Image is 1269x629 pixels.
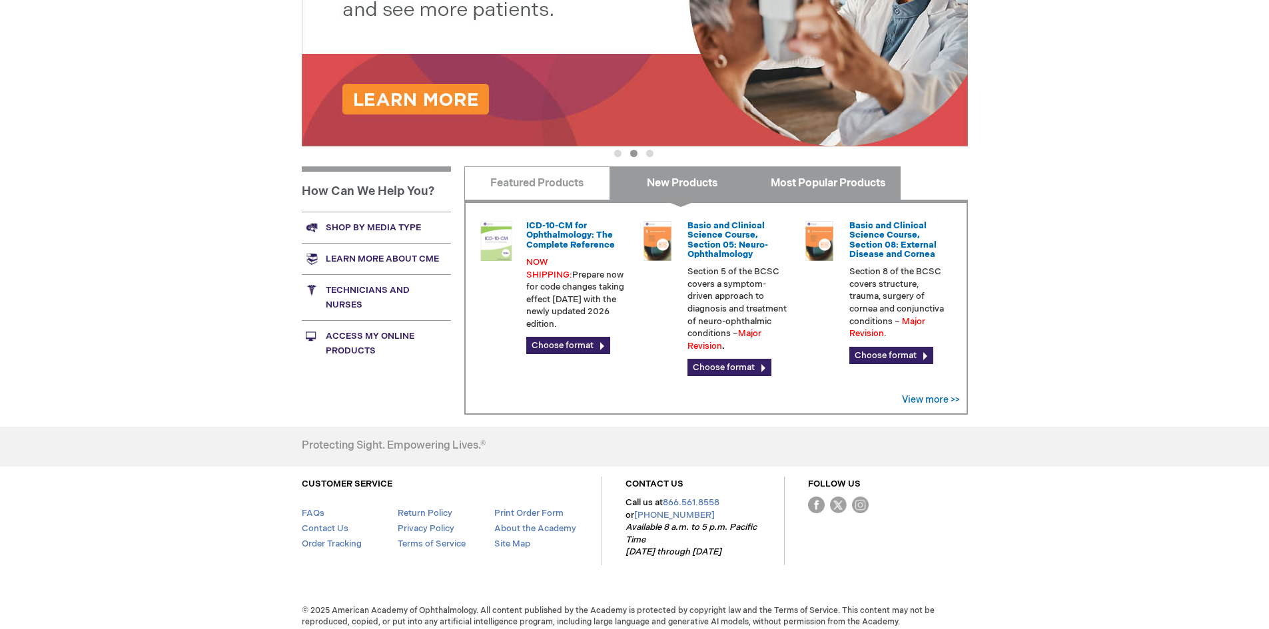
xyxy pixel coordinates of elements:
a: FOLLOW US [808,479,861,489]
a: Terms of Service [398,538,466,549]
a: Basic and Clinical Science Course, Section 08: External Disease and Cornea [849,220,937,260]
a: View more >> [902,394,960,405]
a: Access My Online Products [302,320,451,366]
a: Print Order Form [494,508,564,519]
a: Privacy Policy [398,523,454,534]
a: Order Tracking [302,538,362,549]
p: Section 8 of the BCSC covers structure, trauma, surgery of cornea and conjunctiva conditions – . [849,266,951,339]
a: Site Map [494,538,530,549]
a: Choose format [849,347,933,364]
a: Most Popular Products [755,166,901,200]
img: 02850053u_45.png [637,221,677,261]
p: Call us at or [626,497,761,558]
img: Twitter [830,497,847,513]
a: New Products [610,166,755,200]
button: 1 of 3 [614,150,622,157]
h1: How Can We Help You? [302,166,451,212]
span: © 2025 American Academy of Ophthalmology. All content published by the Academy is protected by co... [292,605,978,628]
img: Facebook [808,497,825,513]
a: Return Policy [398,508,452,519]
button: 2 of 3 [630,150,637,157]
a: 866.561.8558 [663,497,719,508]
a: Technicians and nurses [302,274,451,320]
a: ICD-10-CM for Ophthalmology: The Complete Reference [526,220,615,250]
a: Learn more about CME [302,243,451,274]
a: Basic and Clinical Science Course, Section 05: Neuro-Ophthalmology [687,220,768,260]
em: Available 8 a.m. to 5 p.m. Pacific Time [DATE] through [DATE] [626,522,757,557]
a: Choose format [687,359,771,376]
button: 3 of 3 [646,150,653,157]
img: 0120008u_42.png [476,221,516,261]
img: 02850083u_45.png [799,221,839,261]
a: About the Academy [494,523,576,534]
font: Major Revision [687,328,761,351]
h4: Protecting Sight. Empowering Lives.® [302,440,486,452]
a: Contact Us [302,523,348,534]
p: Section 5 of the BCSC covers a symptom-driven approach to diagnosis and treatment of neuro-ophtha... [687,266,789,352]
a: Featured Products [464,166,610,200]
font: NOW SHIPPING: [526,257,572,280]
img: instagram [852,497,869,513]
a: Shop by media type [302,212,451,243]
a: CUSTOMER SERVICE [302,479,392,489]
a: [PHONE_NUMBER] [634,510,715,521]
strong: . [722,341,725,351]
p: Prepare now for code changes taking effect [DATE] with the newly updated 2026 edition. [526,256,628,330]
a: FAQs [302,508,324,519]
a: Choose format [526,337,610,354]
a: CONTACT US [626,479,683,489]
